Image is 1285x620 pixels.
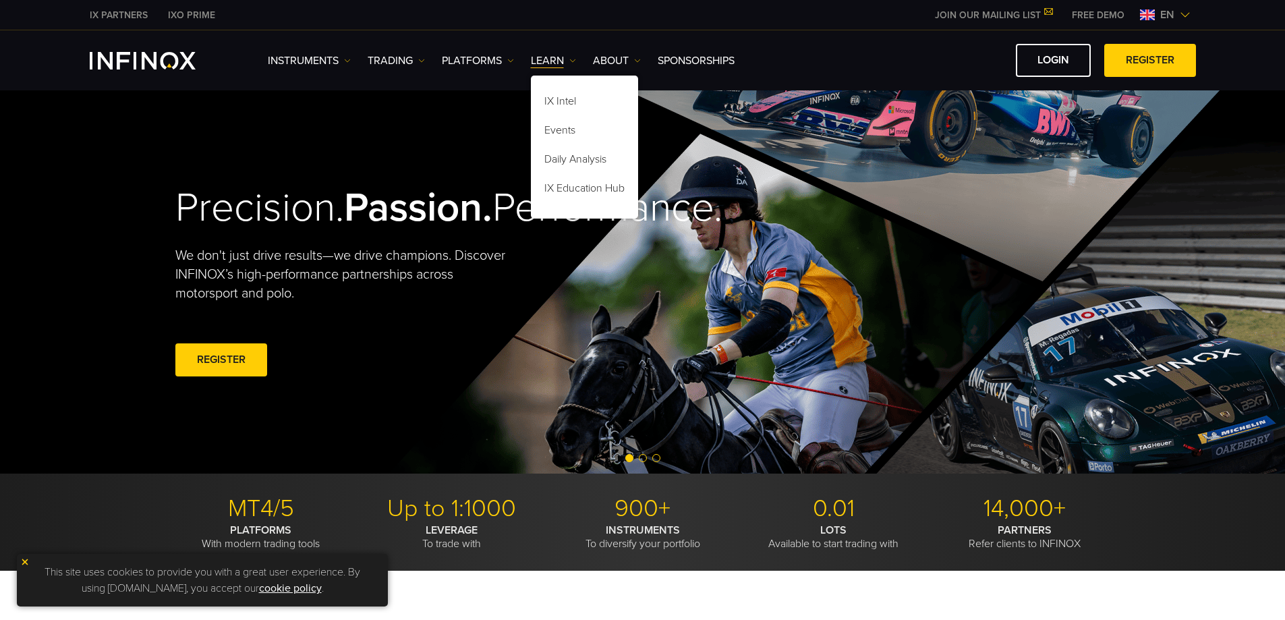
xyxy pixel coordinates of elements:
[743,494,924,524] p: 0.01
[934,494,1115,524] p: 14,000+
[593,53,641,69] a: ABOUT
[998,524,1052,537] strong: PARTNERS
[268,53,351,69] a: Instruments
[625,454,633,462] span: Go to slide 1
[1062,8,1135,22] a: INFINOX MENU
[639,454,647,462] span: Go to slide 2
[426,524,478,537] strong: LEVERAGE
[552,494,733,524] p: 900+
[230,524,291,537] strong: PLATFORMS
[344,184,492,232] strong: Passion.
[362,524,542,551] p: To trade with
[175,246,515,303] p: We don't just drive results—we drive champions. Discover INFINOX’s high-performance partnerships ...
[531,89,638,118] a: IX Intel
[531,176,638,205] a: IX Education Hub
[158,8,225,22] a: INFINOX
[606,524,680,537] strong: INSTRUMENTS
[175,184,600,233] h2: Precision. Performance.
[552,524,733,551] p: To diversify your portfolio
[531,147,638,176] a: Daily Analysis
[90,52,227,69] a: INFINOX Logo
[442,53,514,69] a: PLATFORMS
[820,524,847,537] strong: LOTS
[1016,44,1091,77] a: LOGIN
[171,524,351,551] p: With modern trading tools
[1155,7,1180,23] span: en
[934,524,1115,551] p: Refer clients to INFINOX
[925,9,1062,21] a: JOIN OUR MAILING LIST
[1104,44,1196,77] a: REGISTER
[743,524,924,551] p: Available to start trading with
[368,53,425,69] a: TRADING
[175,343,267,376] a: REGISTER
[531,53,576,69] a: Learn
[658,53,735,69] a: SPONSORSHIPS
[362,494,542,524] p: Up to 1:1000
[531,118,638,147] a: Events
[259,582,322,595] a: cookie policy
[652,454,660,462] span: Go to slide 3
[171,494,351,524] p: MT4/5
[80,8,158,22] a: INFINOX
[20,557,30,567] img: yellow close icon
[24,561,381,600] p: This site uses cookies to provide you with a great user experience. By using [DOMAIN_NAME], you a...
